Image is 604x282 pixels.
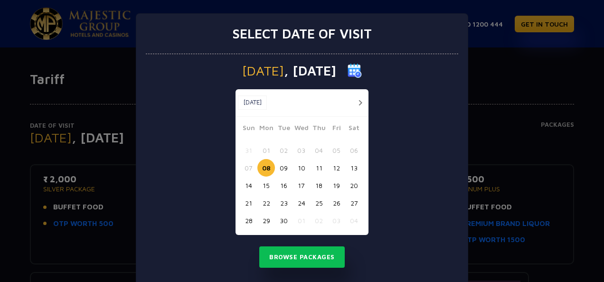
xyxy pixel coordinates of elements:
button: 24 [293,194,310,212]
button: 16 [275,177,293,194]
button: 17 [293,177,310,194]
span: Wed [293,122,310,136]
button: 26 [328,194,345,212]
span: [DATE] [242,64,284,77]
span: Fri [328,122,345,136]
button: 10 [293,159,310,177]
button: 02 [275,141,293,159]
button: 19 [328,177,345,194]
span: Thu [310,122,328,136]
button: 25 [310,194,328,212]
span: Sat [345,122,363,136]
button: 04 [310,141,328,159]
button: 29 [257,212,275,229]
button: 03 [293,141,310,159]
button: 05 [328,141,345,159]
button: 21 [240,194,257,212]
span: Mon [257,122,275,136]
button: 01 [257,141,275,159]
button: 13 [345,159,363,177]
h3: Select date of visit [232,26,372,42]
button: 08 [257,159,275,177]
button: 27 [345,194,363,212]
img: calender icon [348,64,362,78]
span: Sun [240,122,257,136]
button: 23 [275,194,293,212]
button: 12 [328,159,345,177]
button: 31 [240,141,257,159]
button: 28 [240,212,257,229]
button: 04 [345,212,363,229]
button: Browse Packages [259,246,345,268]
button: 07 [240,159,257,177]
button: 22 [257,194,275,212]
button: [DATE] [238,95,267,110]
button: 11 [310,159,328,177]
button: 15 [257,177,275,194]
button: 14 [240,177,257,194]
button: 18 [310,177,328,194]
button: 20 [345,177,363,194]
button: 09 [275,159,293,177]
button: 02 [310,212,328,229]
span: , [DATE] [284,64,336,77]
button: 03 [328,212,345,229]
button: 01 [293,212,310,229]
button: 30 [275,212,293,229]
button: 06 [345,141,363,159]
span: Tue [275,122,293,136]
